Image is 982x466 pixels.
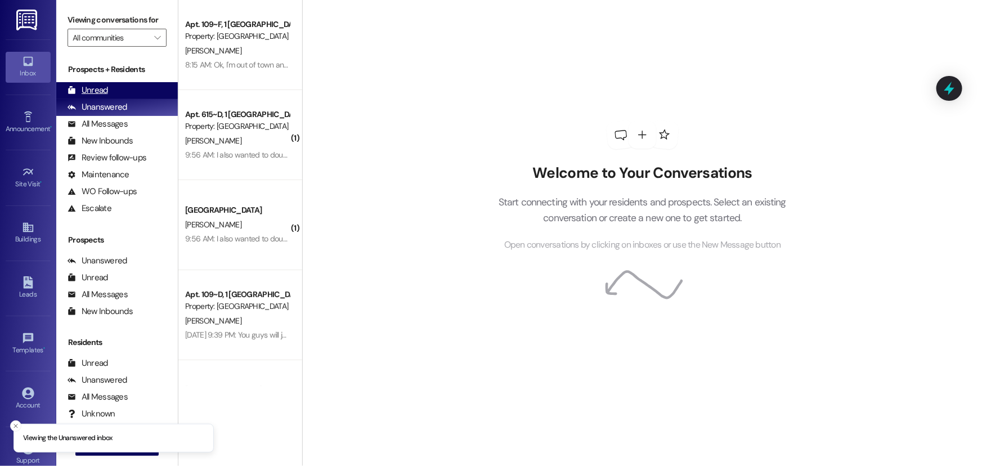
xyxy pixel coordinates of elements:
div: Property: [GEOGRAPHIC_DATA] [185,301,289,312]
div: Unanswered [68,255,127,267]
a: Templates • [6,329,51,359]
a: Inbox [6,52,51,82]
span: [PERSON_NAME] [185,219,241,230]
label: Viewing conversations for [68,11,167,29]
div: New Inbounds [68,135,133,147]
a: Account [6,384,51,414]
div: 8:15 AM: Ok, I'm out of town and will be back [DATE] [185,60,352,70]
span: [PERSON_NAME] [185,46,241,56]
span: [PERSON_NAME] [185,316,241,326]
div: Unknown [68,408,115,420]
a: Site Visit • [6,163,51,193]
span: • [41,178,42,186]
div: Unanswered [68,101,127,113]
div: Unanswered [68,374,127,386]
input: All communities [73,29,149,47]
span: • [50,123,52,131]
span: [PERSON_NAME] [185,136,241,146]
img: ResiDesk Logo [16,10,39,30]
div: Unread [68,357,108,369]
p: Viewing the Unanswered inbox [23,433,113,443]
div: All Messages [68,289,128,301]
div: [DATE] 9:39 PM: You guys will just need to double check if it was cashed in or not before you sen... [185,330,710,340]
div: Apt. 109~F, 1 [GEOGRAPHIC_DATA] [185,19,289,30]
a: Buildings [6,218,51,248]
div: Prospects [56,234,178,246]
div: [GEOGRAPHIC_DATA] [185,384,289,396]
div: Escalate [68,203,111,214]
div: Prospects + Residents [56,64,178,75]
div: 9:56 AM: I also wanted to double check that I was on the wait list for a parking pass if I don't ... [185,234,564,244]
div: Review follow-ups [68,152,146,164]
button: Close toast [10,420,21,432]
span: • [43,344,45,352]
div: 9:56 AM: I also wanted to double check that I was on the wait list for a parking pass if I don't ... [185,150,564,160]
p: Start connecting with your residents and prospects. Select an existing conversation or create a n... [482,194,804,226]
div: All Messages [68,391,128,403]
a: Leads [6,273,51,303]
span: Open conversations by clicking on inboxes or use the New Message button [504,238,781,252]
h2: Welcome to Your Conversations [482,164,804,182]
div: Apt. 109~D, 1 [GEOGRAPHIC_DATA] [185,289,289,301]
div: Maintenance [68,169,129,181]
div: New Inbounds [68,306,133,317]
div: Unread [68,272,108,284]
i:  [154,33,160,42]
div: Property: [GEOGRAPHIC_DATA] [185,30,289,42]
div: WO Follow-ups [68,186,137,198]
div: [GEOGRAPHIC_DATA] [185,204,289,216]
div: Apt. 615~D, 1 [GEOGRAPHIC_DATA] [185,109,289,120]
div: All Messages [68,118,128,130]
div: Unread [68,84,108,96]
div: Property: [GEOGRAPHIC_DATA] [185,120,289,132]
div: Residents [56,337,178,348]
